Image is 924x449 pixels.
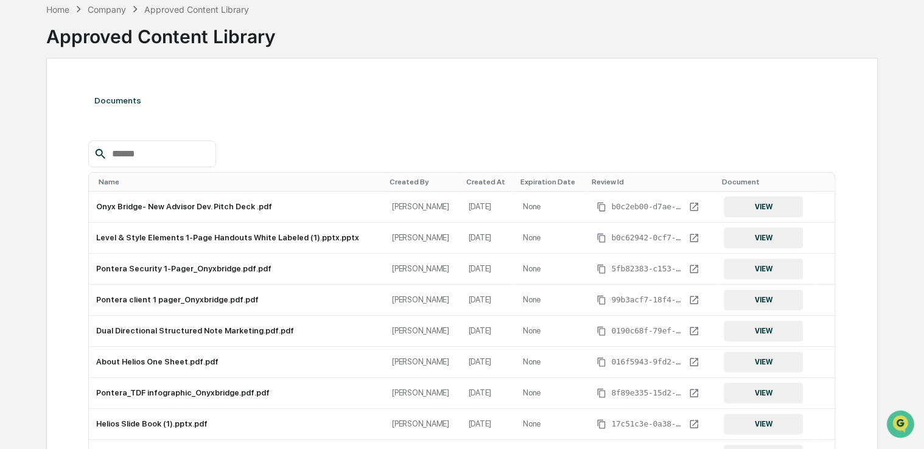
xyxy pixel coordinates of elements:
[516,316,587,347] td: None
[594,231,609,245] button: Copy Id
[687,262,701,276] a: View Review
[516,254,587,285] td: None
[611,326,684,336] span: 0190c68f-79ef-437f-9cfd-a9ce363ff8ef
[461,254,516,285] td: [DATE]
[724,414,803,434] button: VIEW
[516,347,587,378] td: None
[687,231,701,245] a: View Review
[390,178,456,186] div: Toggle SortBy
[88,155,98,164] div: 🗄️
[89,316,385,347] td: Dual Directional Structured Note Marketing.pdf.pdf
[89,347,385,378] td: About Helios One Sheet.pdf.pdf
[144,4,249,15] div: Approved Content Library
[687,417,701,431] a: View Review
[7,172,82,193] a: 🔎Data Lookup
[611,264,684,274] span: 5fb82383-c153-4edb-b1d1-3f7e3109184c
[46,16,878,47] div: Approved Content Library
[687,293,701,307] a: View Review
[594,355,609,369] button: Copy Id
[89,409,385,440] td: Helios Slide Book (1).pptx.pdf
[611,419,684,429] span: 17c51c3e-0a38-479b-96a4-1e2a7ac73af6
[385,223,461,254] td: [PERSON_NAME]
[89,192,385,223] td: Onyx Bridge- New Advisor Dev. Pitch Deck .pdf
[88,4,126,15] div: Company
[24,153,79,165] span: Preclearance
[724,259,803,279] button: VIEW
[724,290,803,310] button: VIEW
[385,409,461,440] td: [PERSON_NAME]
[46,4,69,15] div: Home
[88,83,836,117] div: Documents
[12,155,22,164] div: 🖐️
[461,378,516,409] td: [DATE]
[461,347,516,378] td: [DATE]
[461,285,516,316] td: [DATE]
[99,178,380,186] div: Toggle SortBy
[461,192,516,223] td: [DATE]
[594,324,609,338] button: Copy Id
[12,26,222,45] p: How can we help?
[385,316,461,347] td: [PERSON_NAME]
[594,262,609,276] button: Copy Id
[724,197,803,217] button: VIEW
[461,409,516,440] td: [DATE]
[385,347,461,378] td: [PERSON_NAME]
[385,192,461,223] td: [PERSON_NAME]
[885,409,918,442] iframe: Open customer support
[89,378,385,409] td: Pontera_TDF infographic_Onyxbridge.pdf.pdf
[89,254,385,285] td: Pontera Security 1-Pager_Onyxbridge.pdf.pdf
[594,293,609,307] button: Copy Id
[100,153,151,165] span: Attestations
[724,352,803,372] button: VIEW
[89,223,385,254] td: Level & Style Elements 1-Page Handouts White Labeled (1).pptx.pptx
[516,223,587,254] td: None
[385,285,461,316] td: [PERSON_NAME]
[516,378,587,409] td: None
[461,223,516,254] td: [DATE]
[724,228,803,248] button: VIEW
[7,148,83,170] a: 🖐️Preclearance
[12,178,22,187] div: 🔎
[516,409,587,440] td: None
[12,93,34,115] img: 1746055101610-c473b297-6a78-478c-a979-82029cc54cd1
[121,206,147,215] span: Pylon
[89,285,385,316] td: Pontera client 1 pager_Onyxbridge.pdf.pdf
[41,105,154,115] div: We're available if you need us!
[385,254,461,285] td: [PERSON_NAME]
[516,192,587,223] td: None
[594,386,609,400] button: Copy Id
[611,295,684,305] span: 99b3acf7-18f4-4a29-bcf8-e6ca75170832
[461,316,516,347] td: [DATE]
[207,97,222,111] button: Start new chat
[687,355,701,369] a: View Review
[86,206,147,215] a: Powered byPylon
[611,357,684,367] span: 016f5943-9fd2-4b9c-a976-10b3f2567309
[611,388,684,398] span: 8f89e335-15d2-4723-b143-53badd0d09eb
[611,202,684,212] span: b0c2eb00-d7ae-4be6-89b8-63465788077c
[520,178,582,186] div: Toggle SortBy
[721,178,811,186] div: Toggle SortBy
[385,378,461,409] td: [PERSON_NAME]
[41,93,200,105] div: Start new chat
[594,417,609,431] button: Copy Id
[687,200,701,214] a: View Review
[516,285,587,316] td: None
[466,178,511,186] div: Toggle SortBy
[611,233,684,243] span: b0c62942-0cf7-4e69-92eb-b499f19f0431
[687,324,701,338] a: View Review
[594,200,609,214] button: Copy Id
[687,386,701,400] a: View Review
[827,178,830,186] div: Toggle SortBy
[83,148,156,170] a: 🗄️Attestations
[24,176,77,189] span: Data Lookup
[724,383,803,403] button: VIEW
[592,178,712,186] div: Toggle SortBy
[724,321,803,341] button: VIEW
